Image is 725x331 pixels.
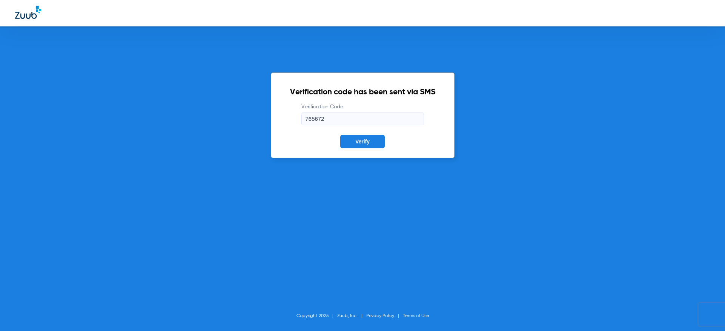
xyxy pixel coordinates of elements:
a: Privacy Policy [366,314,394,318]
li: Zuub, Inc. [337,312,366,320]
a: Terms of Use [403,314,429,318]
img: Zuub Logo [15,6,41,19]
li: Copyright 2025 [296,312,337,320]
input: Verification Code [301,112,424,125]
h2: Verification code has been sent via SMS [290,89,435,96]
label: Verification Code [301,103,424,125]
button: Verify [340,135,385,148]
span: Verify [355,139,370,145]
